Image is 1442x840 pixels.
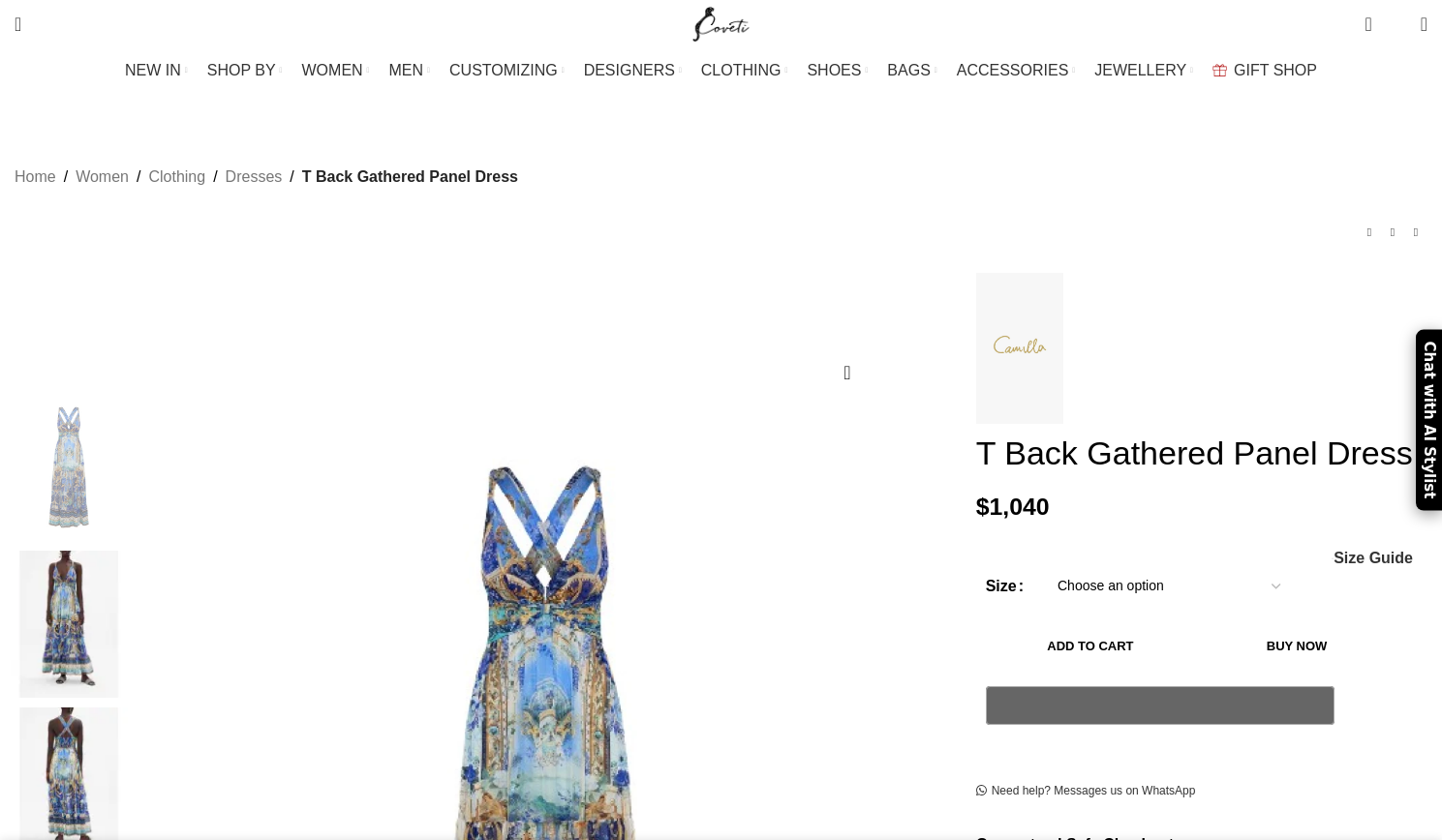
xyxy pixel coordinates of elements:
a: GIFT SHOP [1212,51,1317,90]
span: CLOTHING [701,61,782,79]
img: Camilla T Back Gathered Panel Dress22238 nobg [10,394,128,541]
button: Buy now [1205,626,1389,667]
bdi: 1,040 [976,494,1050,520]
a: Size Guide [1333,551,1413,566]
span: $ [976,494,990,520]
div: Main navigation [5,51,1437,90]
a: Previous product [1358,221,1381,244]
span: GIFT SHOP [1234,61,1317,79]
span: 0 [1366,10,1381,24]
a: Clothing [148,165,205,190]
img: GiftBag [1212,64,1227,76]
a: MEN [389,51,430,90]
a: Women [76,165,129,190]
a: BAGS [887,51,936,90]
iframe: Secure express checkout frame [982,735,1338,743]
a: NEW IN [125,51,188,90]
span: JEWELLERY [1094,61,1186,79]
span: MEN [389,61,424,79]
span: WOMEN [302,61,363,79]
a: WOMEN [302,51,370,90]
a: Next product [1404,221,1427,244]
span: NEW IN [125,61,181,79]
span: T Back Gathered Panel Dress [302,165,518,190]
button: Add to cart [986,626,1196,667]
a: DESIGNERS [584,51,682,90]
label: Size [986,574,1024,599]
a: Site logo [689,15,753,31]
a: 0 [1355,5,1381,44]
a: Need help? Messages us on WhatsApp [976,784,1196,799]
img: Camilla [976,273,1063,424]
h1: T Back Gathered Panel Dress [976,434,1427,473]
a: Dresses [226,165,283,190]
a: ACCESSORIES [957,51,1076,90]
a: SHOP BY [207,51,283,90]
a: CUSTOMIZING [449,51,565,90]
span: SHOES [807,61,861,79]
img: Cocktail & Party Dresses [10,551,128,698]
a: Search [5,5,31,44]
nav: Breadcrumb [15,165,518,190]
a: SHOES [807,51,868,90]
span: SHOP BY [207,61,276,79]
div: My Wishlist [1387,5,1406,44]
span: DESIGNERS [584,61,675,79]
a: Home [15,165,56,190]
a: JEWELLERY [1094,51,1193,90]
a: CLOTHING [701,51,788,90]
span: BAGS [887,61,930,79]
span: Size Guide [1334,551,1413,566]
span: 0 [1391,19,1405,34]
span: ACCESSORIES [957,61,1069,79]
button: Pay with GPay [986,686,1335,725]
span: CUSTOMIZING [449,61,558,79]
